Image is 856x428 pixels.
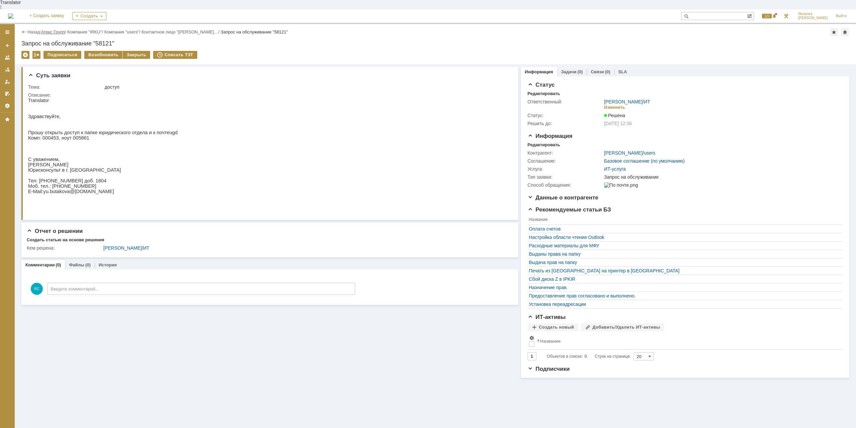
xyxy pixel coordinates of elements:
[529,285,838,290] a: Назначение прав.
[577,69,583,74] div: (0)
[42,91,86,96] span: @[DOMAIN_NAME]
[27,29,40,34] a: Назад
[2,64,13,75] a: Заявки в моей ответственности
[529,226,838,232] a: Оплата счетов
[15,91,20,96] span: yu
[832,9,851,23] a: Выйти
[40,29,41,34] div: |
[41,29,65,34] a: Атекс Групп
[644,99,650,104] a: ИТ
[644,150,655,156] a: users
[69,262,84,267] a: Файлы
[141,29,218,34] a: Контактное лицо "[PERSON_NAME]…
[528,194,599,201] span: Данные о контрагенте
[758,9,778,23] div: Открыть панель уведомлений
[561,69,576,74] a: Задачи
[528,174,603,180] div: Тип заявки:
[8,13,13,19] img: logo
[72,12,106,20] div: Создать
[8,13,13,19] a: Перейти на домашнюю страницу
[528,121,603,126] div: Решить до:
[105,84,507,90] div: доступ
[794,9,832,23] a: Яковлев[PERSON_NAME]
[528,314,566,320] span: ИТ-активы
[540,339,561,344] div: Название
[604,99,650,104] div: /
[28,92,508,98] div: Описание:
[528,206,611,213] span: Рекомендуемые статьи БЗ
[528,91,560,96] div: Редактировать
[2,88,13,99] a: Мои согласования
[2,40,13,51] a: Создать заявку
[28,72,70,79] span: Суть заявки
[21,51,29,59] div: Удалить
[547,352,631,360] i: Строк на странице:
[67,29,102,34] a: Компания "IRKU"
[605,69,610,74] div: (0)
[747,12,754,19] span: Расширенный поиск
[27,245,102,251] div: Кем решена:
[27,237,104,243] div: Создать статью на основе решения
[67,29,104,34] div: /
[604,158,685,164] a: Базовое соглашение (по умолчанию)
[798,16,828,20] span: [PERSON_NAME]
[27,228,83,234] span: Отчет о решении
[529,302,838,307] a: Установка переадресации
[143,245,149,251] a: ИТ
[31,283,43,295] span: ЯС
[28,84,103,90] div: Тема:
[2,76,13,87] a: Мои заявки
[529,268,838,273] a: Печать из [GEOGRAPHIC_DATA] на принтер в [GEOGRAPHIC_DATA]
[41,29,68,34] div: /
[830,28,838,36] div: Добавить в избранное
[32,51,40,59] div: Работа с массовостью
[529,243,838,248] a: Расходные материалы для МФУ
[528,113,603,118] div: Статус:
[604,150,643,156] a: [PERSON_NAME]
[529,276,838,282] a: Сбой диска Z в IPKIR
[528,99,603,104] div: Ответственный:
[2,100,13,111] a: Настройки
[798,12,828,16] span: Яковлев
[528,150,603,156] div: Контрагент:
[528,133,572,139] span: Информация
[99,262,117,267] a: История
[529,251,838,257] a: Выданы права на папку
[21,40,849,47] div: Запрос на обслуживание "58121"
[104,29,139,34] a: Компания "users"
[529,335,534,341] span: Настройки
[528,166,603,172] div: Услуга:
[604,121,632,126] span: [DATE] 12:36
[221,29,288,34] div: Запрос на обслуживание "58121"
[103,245,142,251] a: [PERSON_NAME]
[528,182,603,188] div: Способ обращения:
[529,293,838,298] a: Предоставление прав согласовано и выполнено.
[2,52,13,63] a: Заявки на командах
[762,14,772,18] span: 121
[618,69,627,74] a: SLA
[528,366,570,372] span: Подписчики
[584,352,587,360] div: 0
[604,174,838,180] div: Запрос на обслуживание
[841,28,849,36] div: Сделать домашней страницей
[591,69,604,74] a: Связи
[25,9,68,23] a: + Создать заявку
[604,105,625,110] div: Изменить
[22,91,41,96] span: butakova
[529,260,838,265] div: Выдача прав на папку
[56,262,61,267] div: (0)
[25,262,55,267] a: Комментарии
[85,262,91,267] div: (0)
[103,245,507,251] div: /
[528,82,555,88] span: Статус
[141,32,149,37] span: ugd
[525,69,553,74] a: Информация
[604,166,626,172] a: ИТ-услуга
